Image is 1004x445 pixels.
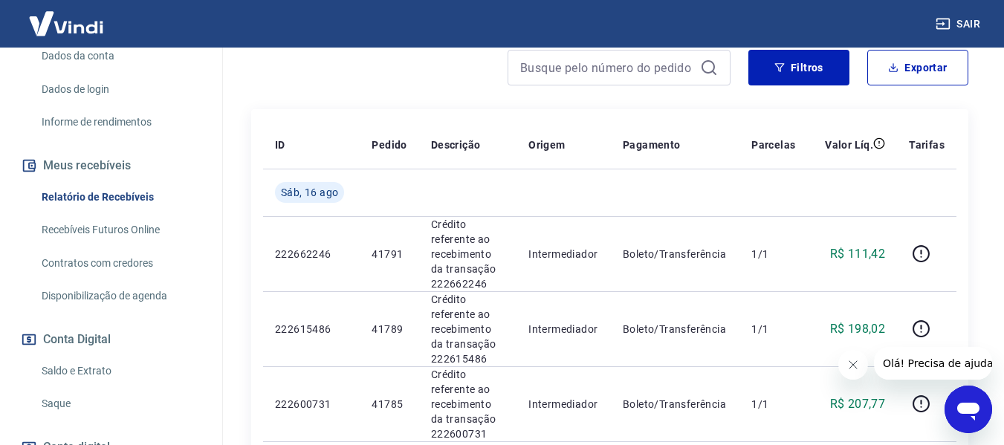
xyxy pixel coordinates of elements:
p: 222662246 [275,247,348,262]
p: 1/1 [751,397,795,412]
p: Tarifas [909,137,945,152]
p: Intermediador [528,397,599,412]
iframe: Botão para abrir a janela de mensagens [945,386,992,433]
span: Sáb, 16 ago [281,185,338,200]
p: Intermediador [528,322,599,337]
img: Vindi [18,1,114,46]
a: Saque [36,389,204,419]
a: Contratos com credores [36,248,204,279]
a: Saldo e Extrato [36,356,204,386]
span: Olá! Precisa de ajuda? [9,10,125,22]
p: 222600731 [275,397,348,412]
p: Crédito referente ao recebimento da transação 222662246 [431,217,505,291]
a: Recebíveis Futuros Online [36,215,204,245]
p: Pagamento [623,137,681,152]
a: Informe de rendimentos [36,107,204,137]
iframe: Mensagem da empresa [874,347,992,380]
p: R$ 207,77 [830,395,886,413]
iframe: Fechar mensagem [838,350,868,380]
p: R$ 198,02 [830,320,886,338]
button: Meus recebíveis [18,149,204,182]
p: Valor Líq. [825,137,873,152]
a: Dados da conta [36,41,204,71]
p: ID [275,137,285,152]
button: Filtros [748,50,849,85]
p: R$ 111,42 [830,245,886,263]
button: Conta Digital [18,323,204,356]
input: Busque pelo número do pedido [520,56,694,79]
p: Boleto/Transferência [623,322,728,337]
p: 222615486 [275,322,348,337]
p: Crédito referente ao recebimento da transação 222615486 [431,292,505,366]
p: 1/1 [751,322,795,337]
button: Sair [933,10,986,38]
p: 41789 [372,322,407,337]
p: Boleto/Transferência [623,247,728,262]
p: Parcelas [751,137,795,152]
p: 1/1 [751,247,795,262]
a: Disponibilização de agenda [36,281,204,311]
a: Relatório de Recebíveis [36,182,204,212]
p: Pedido [372,137,407,152]
p: Origem [528,137,565,152]
p: Descrição [431,137,481,152]
p: 41791 [372,247,407,262]
p: Boleto/Transferência [623,397,728,412]
button: Exportar [867,50,968,85]
p: Intermediador [528,247,599,262]
p: Crédito referente ao recebimento da transação 222600731 [431,367,505,441]
a: Dados de login [36,74,204,105]
p: 41785 [372,397,407,412]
